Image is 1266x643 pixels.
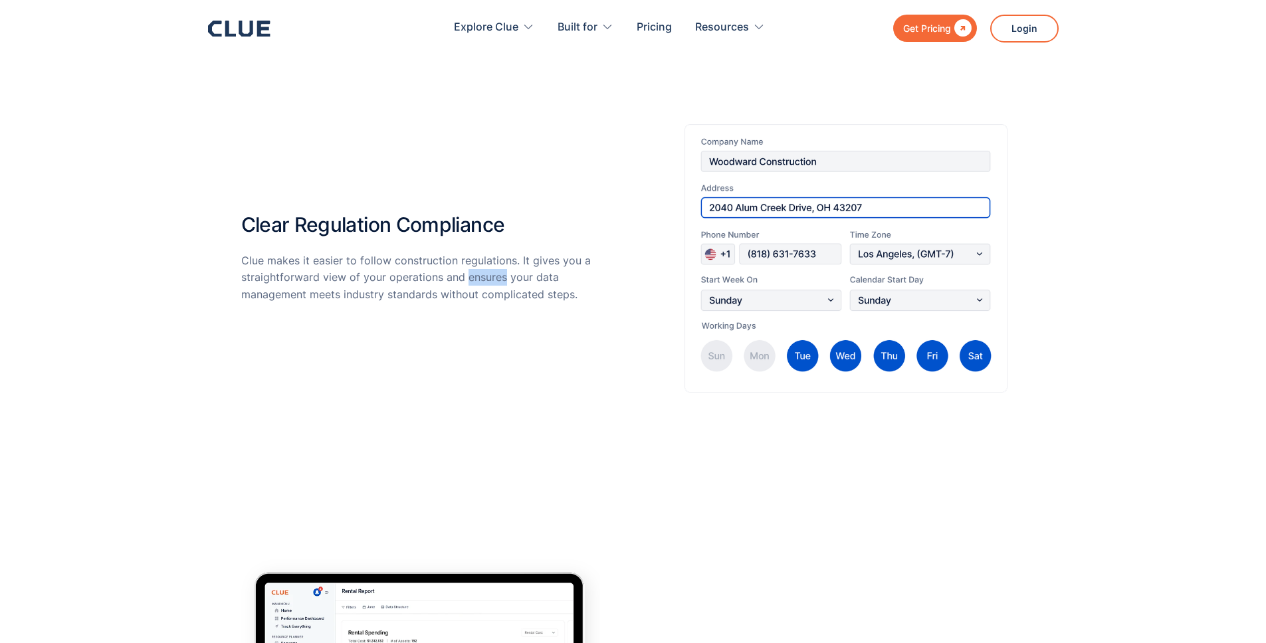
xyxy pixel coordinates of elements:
p: Clue makes it easier to follow construction regulations. It gives you a straightforward view of y... [241,252,600,303]
a: Login [990,15,1059,43]
a: Pricing [637,7,672,48]
div: Explore Clue [454,7,534,48]
div: Built for [558,7,613,48]
div: Explore Clue [454,7,518,48]
div: Resources [695,7,765,48]
div: Built for [558,7,597,48]
h2: Clear Regulation Compliance [241,201,600,236]
div:  [951,20,972,37]
div: Resources [695,7,749,48]
div: Get Pricing [903,20,951,37]
a: Get Pricing [893,15,977,42]
img: Company set up screen [685,124,1007,393]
